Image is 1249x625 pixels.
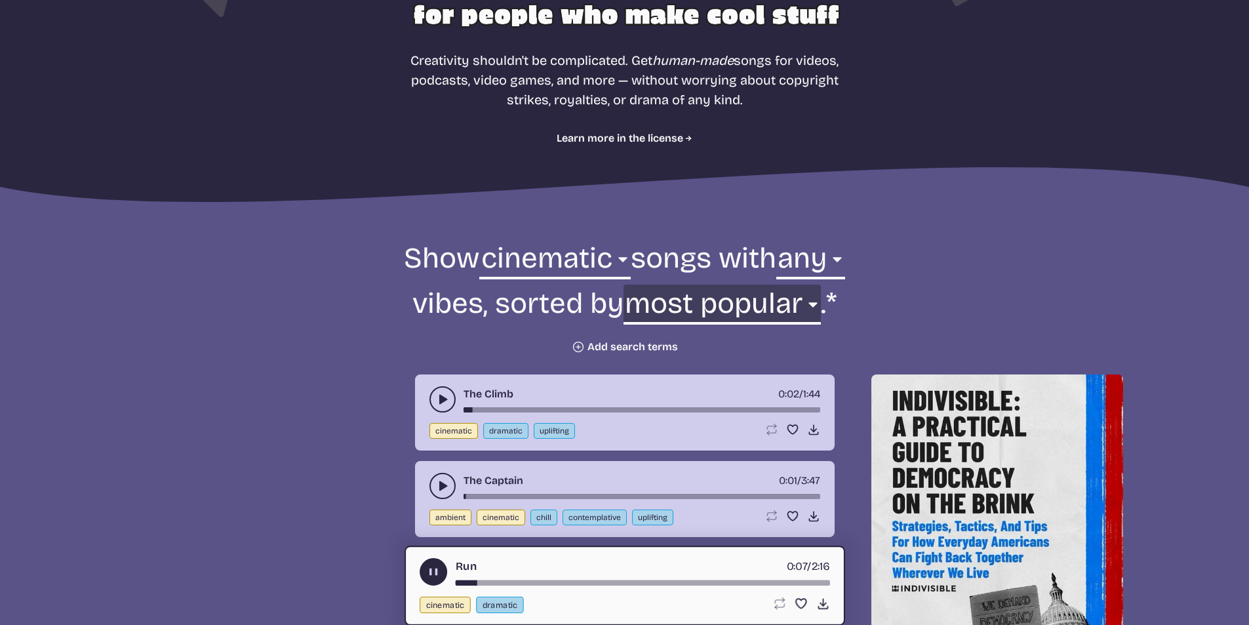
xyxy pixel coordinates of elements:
[410,50,839,110] p: Creativity shouldn't be complicated. Get songs for videos, podcasts, video games, and more — with...
[779,474,797,487] span: timer
[429,386,456,413] button: play-pause toggle
[778,386,820,402] div: /
[464,386,513,402] a: The Climb
[801,474,820,487] span: 3:47
[476,597,523,613] button: dramatic
[464,494,820,499] div: song-time-bar
[786,559,807,573] span: timer
[483,423,528,439] button: dramatic
[778,388,799,400] span: timer
[632,510,673,525] button: uplifting
[652,52,734,68] i: human-made
[765,510,778,523] button: Loop
[455,580,829,586] div: song-time-bar
[563,510,627,525] button: contemplative
[420,597,471,613] button: cinematic
[464,473,523,489] a: The Captain
[429,423,478,439] button: cinematic
[530,510,557,525] button: chill
[765,423,778,436] button: Loop
[779,473,820,489] div: /
[557,131,692,146] a: Learn more in the license
[429,510,471,525] button: ambient
[420,558,447,586] button: play-pause toggle
[794,597,808,611] button: Favorite
[268,239,981,353] form: Show songs with vibes, sorted by .
[572,340,678,353] button: Add search terms
[786,510,799,523] button: Favorite
[429,473,456,499] button: play-pause toggle
[624,285,821,330] select: sorting
[464,407,820,413] div: song-time-bar
[479,239,630,285] select: genre
[786,423,799,436] button: Favorite
[534,423,575,439] button: uplifting
[811,559,829,573] span: 2:16
[455,558,477,575] a: Run
[772,597,785,611] button: Loop
[477,510,525,525] button: cinematic
[776,239,845,285] select: vibe
[786,558,829,575] div: /
[803,388,820,400] span: 1:44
